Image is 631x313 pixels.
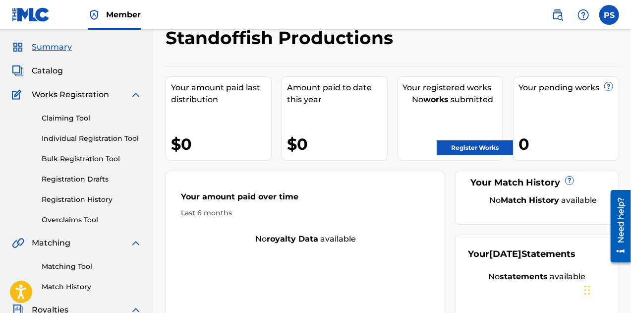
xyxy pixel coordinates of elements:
[166,27,398,49] h2: Standoffish Productions
[42,133,142,144] a: Individual Registration Tool
[403,82,503,94] div: Your registered works
[468,248,575,261] div: Your Statements
[42,113,142,124] a: Claiming Tool
[130,237,142,249] img: expand
[32,237,70,249] span: Matching
[437,140,513,155] a: Register Works
[42,261,142,272] a: Matching Tool
[566,177,574,185] span: ?
[106,9,141,20] span: Member
[32,65,63,77] span: Catalog
[171,82,271,106] div: Your amount paid last distribution
[423,95,449,104] strong: works
[605,82,613,90] span: ?
[181,191,430,208] div: Your amount paid over time
[12,41,72,53] a: SummarySummary
[287,133,387,155] div: $0
[480,194,606,206] div: No available
[599,5,619,25] div: User Menu
[518,133,619,155] div: 0
[12,237,24,249] img: Matching
[32,41,72,53] span: Summary
[181,208,430,218] div: Last 6 months
[552,9,564,21] img: search
[88,9,100,21] img: Top Rightsholder
[42,154,142,164] a: Bulk Registration Tool
[171,133,271,155] div: $0
[603,186,631,266] iframe: Resource Center
[287,82,387,106] div: Amount paid to date this year
[574,5,593,25] div: Help
[489,249,521,259] span: [DATE]
[267,234,318,244] strong: royalty data
[501,195,560,205] strong: Match History
[548,5,568,25] a: Public Search
[42,282,142,292] a: Match History
[12,65,24,77] img: Catalog
[500,272,548,281] strong: statements
[166,233,445,245] div: No available
[42,194,142,205] a: Registration History
[468,271,606,283] div: No available
[32,89,109,101] span: Works Registration
[130,89,142,101] img: expand
[518,82,619,94] div: Your pending works
[584,275,590,305] div: Drag
[577,9,589,21] img: help
[42,174,142,185] a: Registration Drafts
[403,94,503,106] div: No submitted
[12,65,63,77] a: CatalogCatalog
[581,265,631,313] iframe: Chat Widget
[12,41,24,53] img: Summary
[42,215,142,225] a: Overclaims Tool
[12,7,50,22] img: MLC Logo
[468,176,606,189] div: Your Match History
[12,89,25,101] img: Works Registration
